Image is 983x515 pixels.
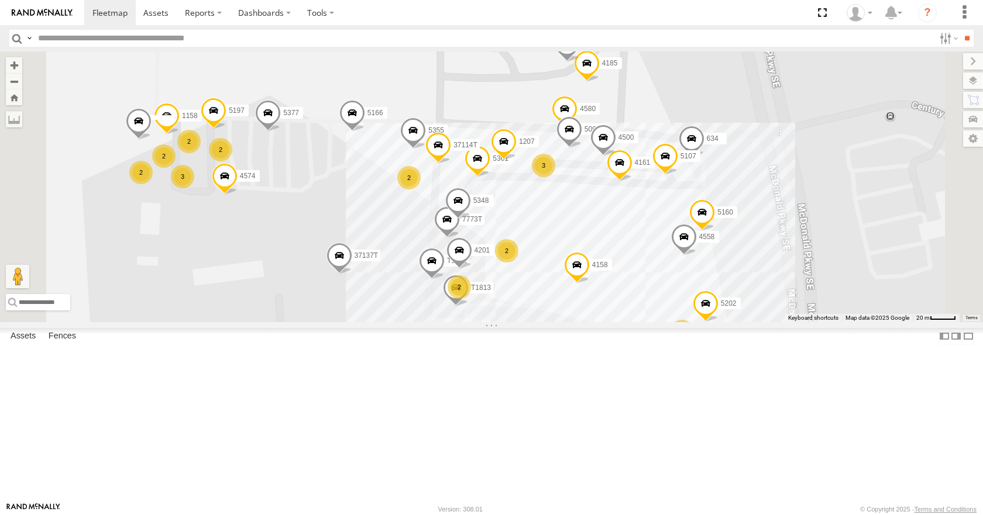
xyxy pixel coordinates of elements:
[843,4,877,22] div: Todd Sigmon
[963,130,983,147] label: Map Settings
[6,73,22,89] button: Zoom out
[182,112,198,120] span: 1158
[6,57,22,73] button: Zoom in
[473,196,489,205] span: 5348
[671,320,694,343] div: 2
[129,161,153,184] div: 2
[209,138,232,161] div: 2
[471,284,491,292] span: T1813
[43,329,82,345] label: Fences
[152,144,176,168] div: 2
[721,300,737,308] span: 5202
[699,233,715,241] span: 4558
[707,134,719,143] span: 634
[913,314,960,322] button: Map Scale: 20 m per 41 pixels
[475,246,490,254] span: 4201
[6,265,29,288] button: Drag Pegman onto the map to open Street View
[453,141,477,150] span: 37114T
[12,9,73,17] img: rand-logo.svg
[6,503,60,515] a: Visit our Website
[5,329,42,345] label: Assets
[448,275,471,299] div: 2
[229,106,245,115] span: 5197
[635,159,651,167] span: 4161
[495,239,518,262] div: 2
[916,314,930,321] span: 20 m
[428,127,444,135] span: 5355
[935,30,960,47] label: Search Filter Options
[171,165,194,188] div: 3
[602,60,618,68] span: 4185
[585,125,600,133] span: 5097
[680,152,696,160] span: 5107
[367,109,383,117] span: 5166
[6,89,22,105] button: Zoom Home
[177,130,201,153] div: 2
[283,109,299,117] span: 5377
[592,261,608,269] span: 4158
[462,215,482,223] span: 7773T
[355,251,379,260] span: 37137T
[25,30,34,47] label: Search Query
[240,172,256,181] span: 4574
[963,328,974,345] label: Hide Summary Table
[519,137,535,146] span: 1207
[918,4,937,22] i: ?
[717,209,733,217] span: 5160
[860,506,977,513] div: © Copyright 2025 -
[397,166,421,189] div: 2
[438,506,483,513] div: Version: 308.01
[965,315,978,320] a: Terms (opens in new tab)
[6,111,22,127] label: Measure
[845,314,909,321] span: Map data ©2025 Google
[618,133,634,141] span: 4500
[532,154,555,177] div: 3
[788,314,838,322] button: Keyboard shortcuts
[939,328,950,345] label: Dock Summary Table to the Left
[580,105,596,113] span: 4580
[915,506,977,513] a: Terms and Conditions
[950,328,962,345] label: Dock Summary Table to the Right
